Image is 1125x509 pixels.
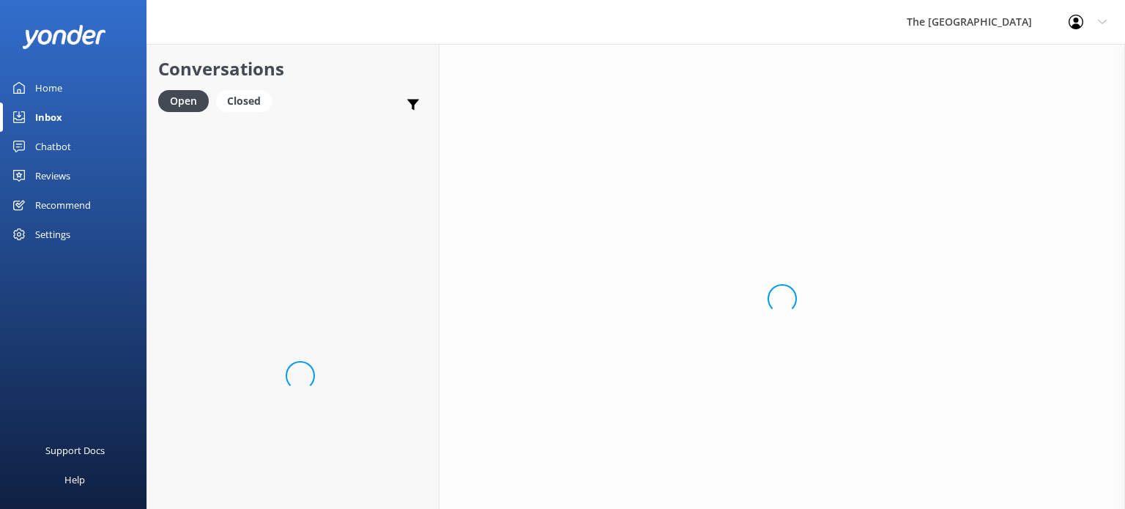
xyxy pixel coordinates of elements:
div: Settings [35,220,70,249]
div: Home [35,73,62,103]
div: Closed [216,90,272,112]
div: Support Docs [45,436,105,465]
div: Reviews [35,161,70,190]
img: yonder-white-logo.png [22,25,106,49]
div: Inbox [35,103,62,132]
a: Open [158,92,216,108]
a: Closed [216,92,279,108]
div: Open [158,90,209,112]
div: Chatbot [35,132,71,161]
div: Help [64,465,85,494]
div: Recommend [35,190,91,220]
h2: Conversations [158,55,428,83]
